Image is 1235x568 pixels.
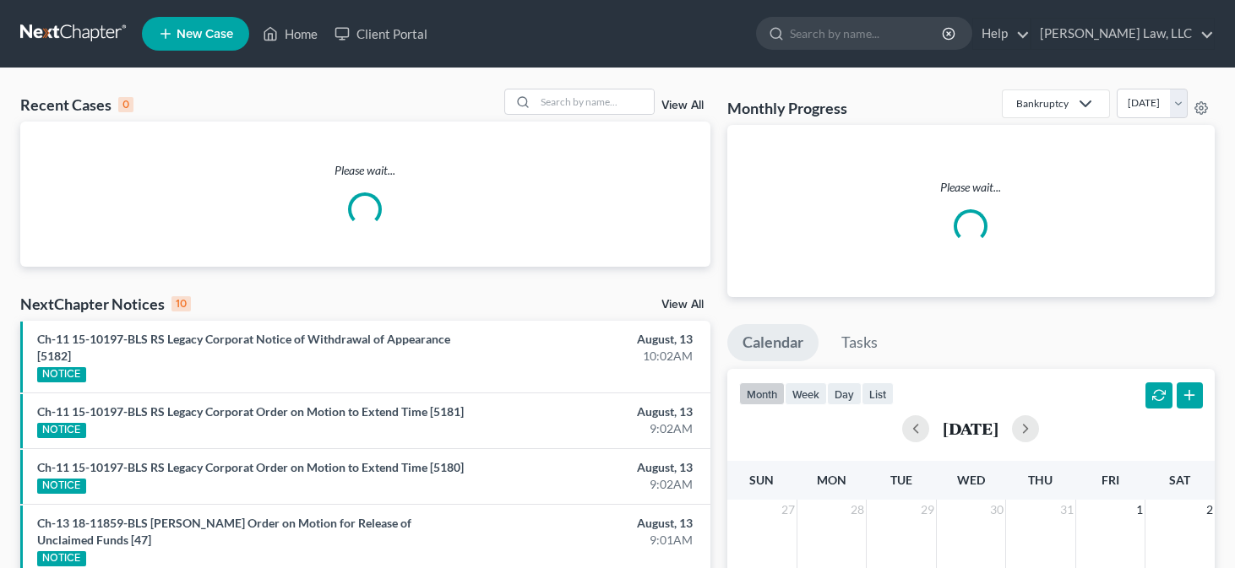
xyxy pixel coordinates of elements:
a: Ch-11 15-10197-BLS RS Legacy Corporat Notice of Withdrawal of Appearance [5182] [37,332,450,363]
a: Client Portal [326,19,436,49]
button: month [739,382,785,405]
div: 9:02AM [486,420,693,437]
div: 0 [118,97,133,112]
a: View All [661,299,704,311]
button: day [827,382,862,405]
div: 9:01AM [486,532,693,549]
div: 10:02AM [486,348,693,365]
div: Recent Cases [20,95,133,115]
span: 28 [849,500,866,520]
p: Please wait... [741,179,1202,196]
div: NOTICE [37,479,86,494]
span: Thu [1028,473,1053,487]
input: Search by name... [536,89,654,114]
div: August, 13 [486,515,693,532]
a: [PERSON_NAME] Law, LLC [1031,19,1214,49]
a: Ch-13 18-11859-BLS [PERSON_NAME] Order on Motion for Release of Unclaimed Funds [47] [37,516,411,547]
div: 10 [171,296,191,311]
a: Ch-11 15-10197-BLS RS Legacy Corporat Order on Motion to Extend Time [5180] [37,460,464,474]
span: Sat [1169,473,1190,487]
span: 1 [1134,500,1145,520]
a: Calendar [727,324,819,361]
span: 30 [988,500,1005,520]
span: 29 [919,500,936,520]
div: August, 13 [486,331,693,348]
button: week [785,382,827,405]
span: 27 [780,500,797,520]
div: August, 13 [486,459,693,476]
span: Wed [957,473,985,487]
div: NOTICE [37,551,86,566]
input: Search by name... [790,18,944,49]
button: list [862,382,894,405]
span: Sun [749,473,774,487]
p: Please wait... [20,162,710,179]
span: Mon [817,473,846,487]
span: Tue [890,473,912,487]
h3: Monthly Progress [727,98,847,118]
span: Fri [1102,473,1119,487]
a: Tasks [826,324,893,361]
a: Ch-11 15-10197-BLS RS Legacy Corporat Order on Motion to Extend Time [5181] [37,404,464,419]
a: View All [661,100,704,111]
span: New Case [177,28,233,41]
div: NOTICE [37,423,86,438]
span: 2 [1205,500,1215,520]
a: Help [973,19,1030,49]
span: 31 [1058,500,1075,520]
div: Bankruptcy [1016,96,1069,111]
div: NOTICE [37,367,86,382]
div: 9:02AM [486,476,693,493]
h2: [DATE] [943,419,998,437]
div: August, 13 [486,403,693,420]
div: NextChapter Notices [20,294,191,314]
a: Home [254,19,326,49]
